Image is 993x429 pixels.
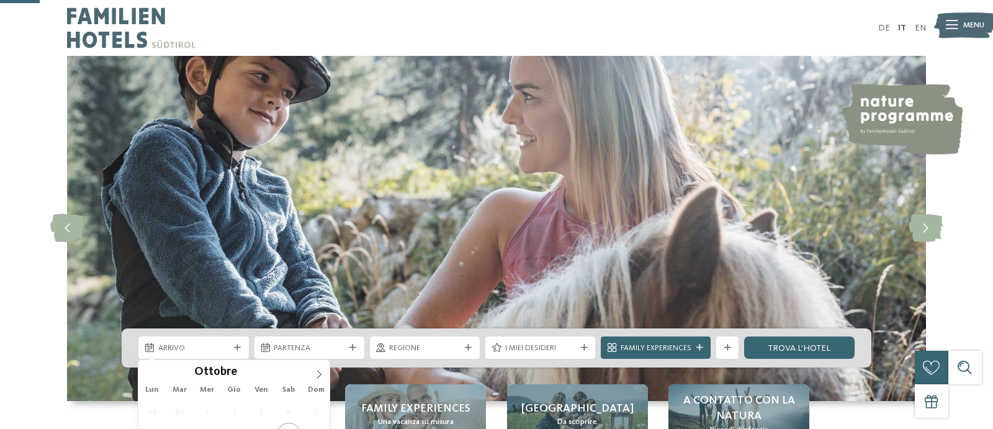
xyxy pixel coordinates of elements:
span: I miei desideri [505,343,576,354]
span: Ottobre [194,367,237,379]
span: Family Experiences [621,343,691,354]
span: Sab [275,386,302,394]
span: Gio [220,386,248,394]
a: IT [898,24,906,32]
span: Mar [166,386,193,394]
span: Arrivo [158,343,229,354]
span: [GEOGRAPHIC_DATA] [521,401,634,417]
span: Ottobre 1, 2025 [195,399,219,423]
a: EN [915,24,926,32]
a: trova l’hotel [744,336,854,359]
span: Regione [389,343,460,354]
span: Menu [963,20,984,31]
span: A contatto con la natura [680,393,798,424]
input: Year [237,365,278,378]
span: Ottobre 4, 2025 [277,399,301,423]
span: Lun [138,386,166,394]
span: Partenza [274,343,344,354]
span: Family experiences [361,401,470,417]
img: nature programme by Familienhotels Südtirol [840,84,963,155]
span: Ottobre 3, 2025 [249,399,274,423]
span: Da scoprire [557,417,597,428]
a: DE [878,24,890,32]
span: Mer [193,386,220,394]
span: Settembre 29, 2025 [140,399,164,423]
span: Una vacanza su misura [378,417,454,428]
span: Ottobre 5, 2025 [304,399,328,423]
span: Ven [248,386,275,394]
span: Dom [302,386,330,394]
img: Family hotel Alto Adige: the happy family places! [67,56,926,401]
span: Ottobre 2, 2025 [222,399,246,423]
span: Settembre 30, 2025 [168,399,192,423]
